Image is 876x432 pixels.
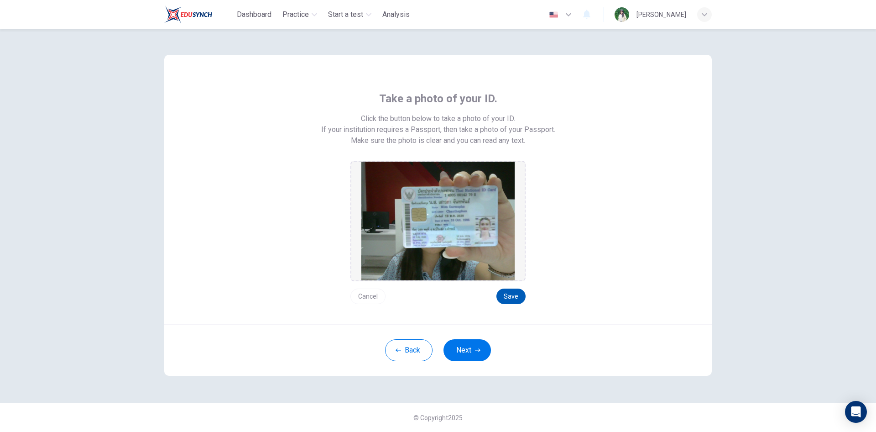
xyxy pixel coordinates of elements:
img: en [548,11,559,18]
button: Analysis [379,6,413,23]
div: Open Intercom Messenger [845,401,867,423]
button: Back [385,339,433,361]
button: Start a test [324,6,375,23]
span: Take a photo of your ID. [379,91,497,106]
span: Start a test [328,9,363,20]
button: Practice [279,6,321,23]
a: Train Test logo [164,5,233,24]
span: Make sure the photo is clear and you can read any text. [351,135,525,146]
button: Save [496,289,526,304]
span: Dashboard [237,9,271,20]
button: Next [443,339,491,361]
button: Cancel [350,289,386,304]
img: Train Test logo [164,5,212,24]
img: preview screemshot [361,162,515,280]
span: Click the button below to take a photo of your ID. If your institution requires a Passport, then ... [321,113,555,135]
span: Analysis [382,9,410,20]
div: [PERSON_NAME] [636,9,686,20]
button: Dashboard [233,6,275,23]
img: Profile picture [615,7,629,22]
span: Practice [282,9,309,20]
span: © Copyright 2025 [413,414,463,421]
